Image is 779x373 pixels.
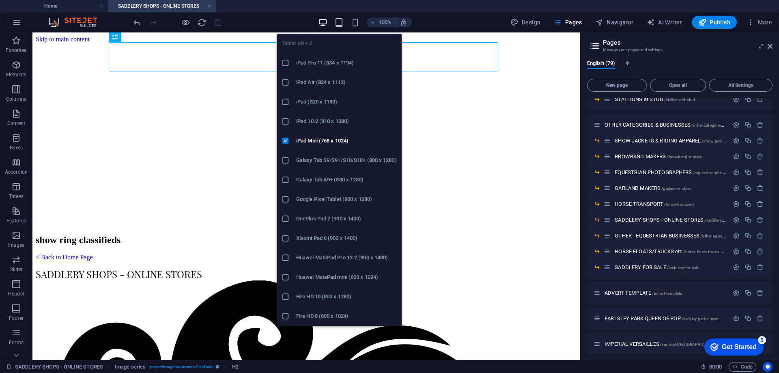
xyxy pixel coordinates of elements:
[115,362,239,372] nav: breadcrumb
[132,17,142,27] button: undo
[612,154,729,159] div: BROWBAND MAKERS/browband-makers
[296,311,397,321] h6: Fire HD 8 (600 x 1024)
[602,316,729,321] div: EARLSLEY PARK QUEEN OF POP/earlsley-park-queen-of-pop
[745,201,751,207] div: Duplicate
[400,19,407,26] i: On resize automatically adjust zoom level to fit chosen device.
[6,96,26,102] p: Columns
[745,185,751,192] div: Duplicate
[615,233,754,239] span: Click to open page
[602,122,729,127] div: OTHER CATEGORIES & BUSINESSES/other-categories-businesses
[729,362,756,372] button: Code
[733,96,740,103] div: Settings
[8,242,25,248] p: Images
[602,290,729,295] div: ADVERT TEMPLATE/advert-template
[733,137,740,144] div: Settings
[757,232,764,239] div: Remove
[650,79,706,92] button: Open all
[757,153,764,160] div: Remove
[612,138,729,143] div: SHOW JACKETS & RIDING APPAREL/show-jackets-riding-apparel
[757,185,764,192] div: Remove
[149,362,213,372] span: . preset-image-columns-v2-default
[296,233,397,243] h6: Xiaomi Pad 6 (900 x 1400)
[296,136,397,146] h6: iPad Mini (768 x 1024)
[197,17,207,27] button: reload
[587,79,647,92] button: New page
[667,265,699,270] span: /saddlery-for-sale
[7,120,25,127] p: Content
[701,362,722,372] h6: Session time
[700,234,754,238] span: /other-equestrian-businesses
[745,96,751,103] div: Duplicate
[664,202,694,207] span: /horse-transport
[22,9,57,16] div: Get Started
[10,144,23,151] p: Boxes
[743,16,775,29] button: More
[296,116,397,126] h6: iPad 10.2 (810 x 1080)
[757,96,764,103] div: Remove
[745,315,751,322] div: Duplicate
[4,4,64,21] div: Get Started 5 items remaining, 0% complete
[296,58,397,68] h6: iPad Pro 11 (834 x 1194)
[216,364,219,369] i: This element is a customizable preset
[612,233,729,238] div: OTHER - EQUESTRIAN BUSINESSES/other-equestrian-businesses
[47,17,108,27] img: Editor Logo
[757,137,764,144] div: Remove
[615,185,691,191] span: Click to open page
[661,186,691,191] span: /garland-makers
[683,250,726,254] span: /horse-floats-trucks-etc
[733,216,740,223] div: Settings
[704,218,760,222] span: /saddlery-shops-online-stores
[654,83,702,88] span: Open all
[615,217,760,223] span: Click to open page
[745,137,751,144] div: Duplicate
[232,362,239,372] span: Click to select. Double-click to edit
[615,96,695,102] span: Click to open page
[682,317,733,321] span: /earlsley-park-queen-of-pop
[595,18,634,26] span: Navigator
[647,18,682,26] span: AI Writer
[667,155,702,159] span: /browband-makers
[602,341,729,347] div: IMPERIAL VERSAILLES/imperial-[GEOGRAPHIC_DATA]
[745,248,751,255] div: Duplicate
[733,232,740,239] div: Settings
[296,155,397,165] h6: Galaxy Tab S9/S9+/S10/S10+ (800 x 1280)
[296,175,397,185] h6: Galaxy Tab A9+ (800 x 1280)
[652,291,682,295] span: /advert-template
[745,216,751,223] div: Duplicate
[592,16,637,29] button: Navigator
[603,46,756,54] h3: Manage your pages and settings
[715,364,716,370] span: :
[733,248,740,255] div: Settings
[745,232,751,239] div: Duplicate
[763,362,773,372] button: Usercentrics
[296,292,397,302] h6: Fire HD 10 (800 x 1280)
[615,264,699,270] span: Click to open page
[745,153,751,160] div: Duplicate
[757,248,764,255] div: Remove
[660,342,719,347] span: /imperial-[GEOGRAPHIC_DATA]
[58,2,66,10] div: 5
[709,362,722,372] span: 00 00
[757,121,764,128] div: Remove
[693,170,742,175] span: /equestrian-photographers
[603,39,773,46] h2: Pages
[8,291,24,297] p: Header
[605,315,732,321] span: Click to open page
[591,83,643,88] span: New page
[5,169,28,175] p: Accordion
[733,264,740,271] div: Settings
[757,264,764,271] div: Remove
[9,339,24,346] p: Forms
[612,201,729,207] div: HORSE TRANSPORT/horse-transport
[615,138,754,144] span: Click to open page
[587,60,773,75] div: Language Tabs
[612,265,729,270] div: SADDLERY FOR SALE/saddlery-for-sale
[709,79,773,92] button: All Settings
[507,16,544,29] button: Design
[115,362,146,372] span: Click to select. Double-click to edit
[108,2,216,11] h4: SADDLERY SHOPS - ONLINE STORES
[550,16,585,29] button: Pages
[3,3,57,10] a: Skip to main content
[745,169,751,176] div: Duplicate
[698,18,730,26] span: Publish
